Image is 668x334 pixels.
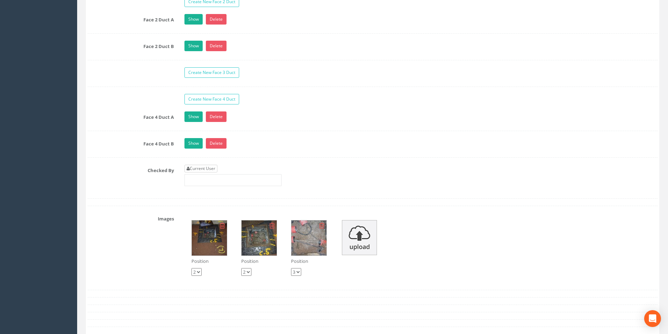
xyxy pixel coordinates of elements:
[82,213,179,222] label: Images
[291,220,326,255] img: 1ee942e5-1927-1e6a-0e8e-c1db1d9cf8df_a60c045d-0d91-2a2e-536e-ab8dcbd193bb_thumb.jpg
[206,41,227,51] a: Delete
[241,258,277,265] p: Position
[291,258,327,265] p: Position
[644,310,661,327] div: Open Intercom Messenger
[242,220,277,255] img: 1ee942e5-1927-1e6a-0e8e-c1db1d9cf8df_a3254328-b780-f8a2-7039-64680e63c79f_thumb.jpg
[184,165,217,172] a: Current User
[184,138,203,149] a: Show
[206,111,227,122] a: Delete
[192,220,227,255] img: 1ee942e5-1927-1e6a-0e8e-c1db1d9cf8df_b9a85884-ef3a-d527-2ff1-224f8a31fb9d_thumb.jpg
[82,111,179,121] label: Face 4 Duct A
[184,111,203,122] a: Show
[342,220,377,255] img: upload_icon.png
[82,165,179,174] label: Checked By
[206,138,227,149] a: Delete
[82,138,179,147] label: Face 4 Duct B
[184,14,203,25] a: Show
[184,67,239,78] a: Create New Face 3 Duct
[191,258,227,265] p: Position
[184,94,239,104] a: Create New Face 4 Duct
[82,41,179,50] label: Face 2 Duct B
[184,41,203,51] a: Show
[82,14,179,23] label: Face 2 Duct A
[206,14,227,25] a: Delete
